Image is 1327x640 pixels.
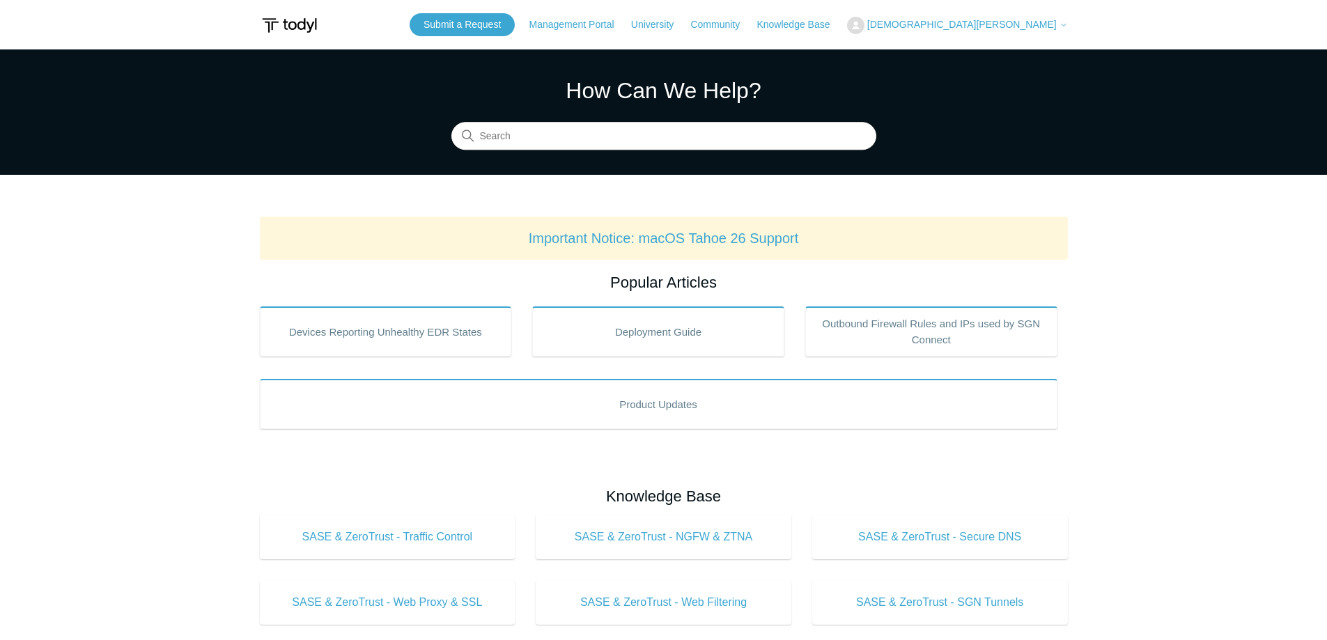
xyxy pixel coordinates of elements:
h2: Knowledge Base [260,485,1068,508]
h2: Popular Articles [260,271,1068,294]
input: Search [451,123,876,150]
a: SASE & ZeroTrust - SGN Tunnels [812,580,1068,625]
a: Important Notice: macOS Tahoe 26 Support [529,231,799,246]
a: Management Portal [529,17,628,32]
a: Deployment Guide [532,306,784,357]
span: SASE & ZeroTrust - SGN Tunnels [833,594,1047,611]
img: Todyl Support Center Help Center home page [260,13,319,38]
a: Product Updates [260,379,1057,429]
span: SASE & ZeroTrust - Web Filtering [557,594,770,611]
button: [DEMOGRAPHIC_DATA][PERSON_NAME] [847,17,1068,34]
a: Submit a Request [410,13,515,36]
h1: How Can We Help? [451,74,876,107]
a: SASE & ZeroTrust - Secure DNS [812,515,1068,559]
a: Outbound Firewall Rules and IPs used by SGN Connect [805,306,1057,357]
span: SASE & ZeroTrust - Web Proxy & SSL [281,594,495,611]
a: SASE & ZeroTrust - Web Filtering [536,580,791,625]
a: SASE & ZeroTrust - Web Proxy & SSL [260,580,515,625]
span: SASE & ZeroTrust - NGFW & ZTNA [557,529,770,545]
a: Devices Reporting Unhealthy EDR States [260,306,512,357]
span: [DEMOGRAPHIC_DATA][PERSON_NAME] [867,19,1057,30]
span: SASE & ZeroTrust - Traffic Control [281,529,495,545]
a: SASE & ZeroTrust - Traffic Control [260,515,515,559]
a: Community [690,17,754,32]
a: SASE & ZeroTrust - NGFW & ZTNA [536,515,791,559]
span: SASE & ZeroTrust - Secure DNS [833,529,1047,545]
a: Knowledge Base [756,17,844,32]
a: University [631,17,688,32]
